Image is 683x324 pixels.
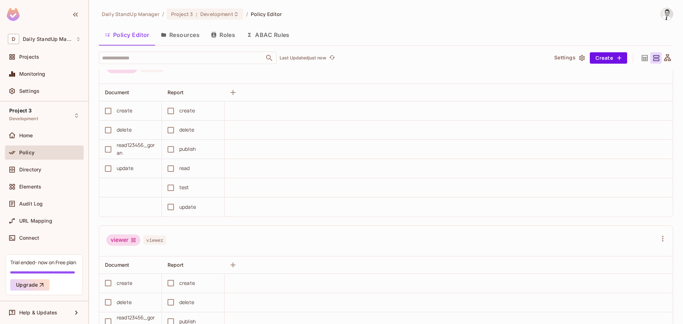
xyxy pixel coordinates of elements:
[179,184,189,191] div: test
[9,108,32,113] span: Project 3
[179,145,196,153] div: publish
[8,34,19,44] span: D
[19,71,46,77] span: Monitoring
[117,107,132,115] div: create
[7,8,20,21] img: SReyMgAAAABJRU5ErkJggg==
[661,8,673,20] img: Goran Jovanovic
[19,88,39,94] span: Settings
[19,150,35,155] span: Policy
[19,167,41,172] span: Directory
[102,11,159,17] span: the active workspace
[280,55,326,61] p: Last Updated just now
[23,36,72,42] span: Workspace: Daily StandUp Manager
[117,126,132,134] div: delete
[99,26,155,44] button: Policy Editor
[179,126,194,134] div: delete
[195,11,198,17] span: :
[117,298,132,306] div: delete
[168,89,184,95] span: Report
[19,184,41,190] span: Elements
[205,26,241,44] button: Roles
[9,116,38,122] span: Development
[328,54,336,62] button: refresh
[19,54,39,60] span: Projects
[117,141,156,157] div: read123456_goran
[19,133,33,138] span: Home
[551,52,587,64] button: Settings
[106,234,141,246] div: viewer
[105,262,129,268] span: Document
[10,259,76,266] div: Trial ended- now on Free plan
[19,218,52,224] span: URL Mapping
[19,310,57,315] span: Help & Updates
[155,26,205,44] button: Resources
[246,11,248,17] li: /
[200,11,233,17] span: Development
[179,298,194,306] div: delete
[171,11,193,17] span: Project 3
[143,235,166,245] span: viewer
[590,52,627,64] button: Create
[326,54,336,62] span: Click to refresh data
[19,201,43,207] span: Audit Log
[179,107,195,115] div: create
[19,235,39,241] span: Connect
[329,54,335,62] span: refresh
[117,164,133,172] div: update
[264,53,274,63] button: Open
[179,279,195,287] div: create
[105,89,129,95] span: Document
[251,11,282,17] span: Policy Editor
[162,11,164,17] li: /
[168,262,184,268] span: Report
[117,279,132,287] div: create
[241,26,295,44] button: ABAC Rules
[179,203,196,211] div: update
[10,279,49,291] button: Upgrade
[179,164,190,172] div: read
